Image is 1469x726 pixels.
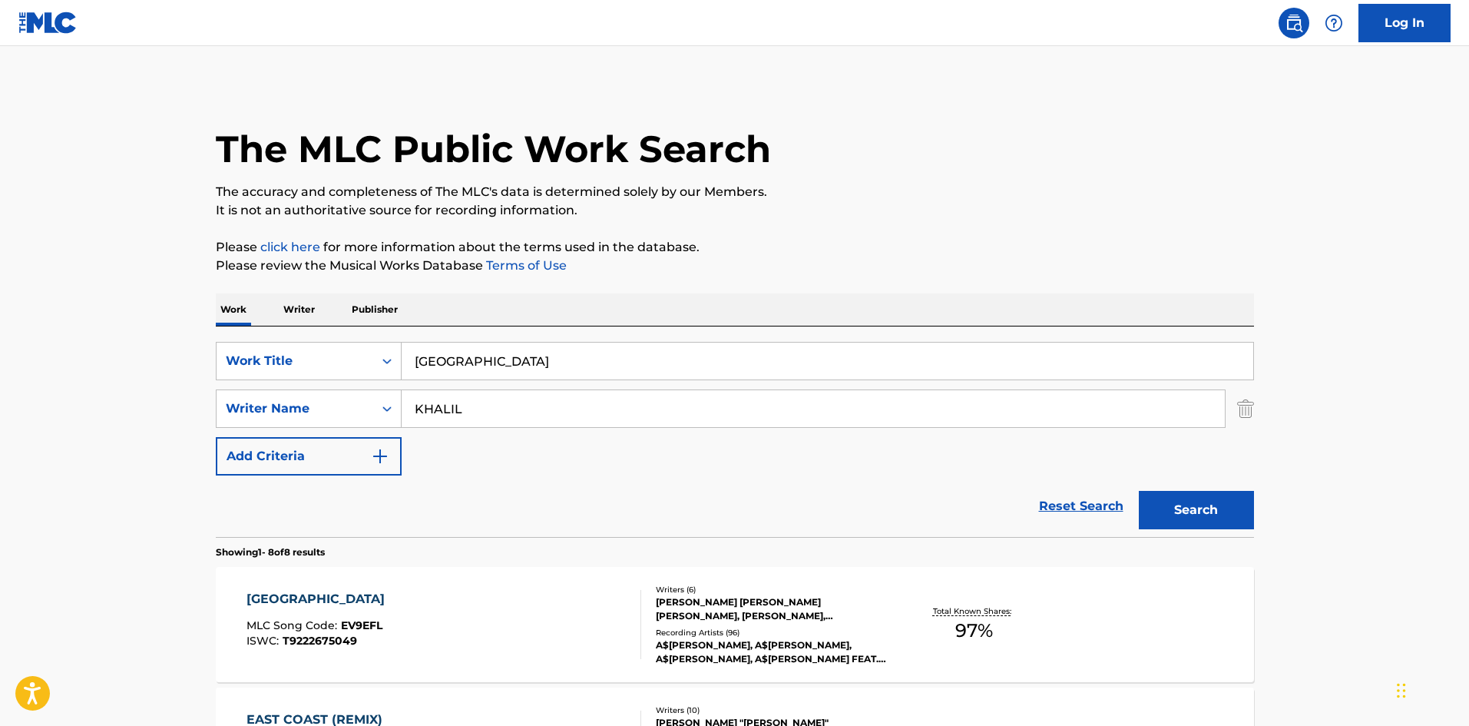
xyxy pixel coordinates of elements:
[483,258,567,273] a: Terms of Use
[1318,8,1349,38] div: Help
[656,638,888,666] div: A$[PERSON_NAME], A$[PERSON_NAME], A$[PERSON_NAME], A$[PERSON_NAME] FEAT. [PERSON_NAME], A$[PERSON...
[1358,4,1451,42] a: Log In
[246,618,341,632] span: MLC Song Code :
[226,352,364,370] div: Work Title
[216,545,325,559] p: Showing 1 - 8 of 8 results
[1285,14,1303,32] img: search
[216,257,1254,275] p: Please review the Musical Works Database
[216,238,1254,257] p: Please for more information about the terms used in the database.
[216,293,251,326] p: Work
[216,183,1254,201] p: The accuracy and completeness of The MLC's data is determined solely by our Members.
[1325,14,1343,32] img: help
[955,617,993,645] span: 97 %
[341,618,382,632] span: EV9EFL
[347,293,402,326] p: Publisher
[1237,390,1254,428] img: Delete Criterion
[1397,668,1406,714] div: Drag
[933,605,1015,617] p: Total Known Shares:
[260,240,320,254] a: click here
[656,704,888,716] div: Writers ( 10 )
[226,399,364,418] div: Writer Name
[216,437,402,476] button: Add Criteria
[656,627,888,638] div: Recording Artists ( 96 )
[18,12,78,34] img: MLC Logo
[246,634,283,648] span: ISWC :
[1279,8,1309,38] a: Public Search
[279,293,319,326] p: Writer
[656,595,888,623] div: [PERSON_NAME] [PERSON_NAME] [PERSON_NAME], [PERSON_NAME], [PERSON_NAME], [PERSON_NAME], [PERSON_N...
[216,342,1254,537] form: Search Form
[216,201,1254,220] p: It is not an authoritative source for recording information.
[656,584,888,595] div: Writers ( 6 )
[216,567,1254,682] a: [GEOGRAPHIC_DATA]MLC Song Code:EV9EFLISWC:T9222675049Writers (6)[PERSON_NAME] [PERSON_NAME] [PERS...
[371,447,389,466] img: 9d2ae6d4665cec9f34b9.svg
[1392,652,1469,726] iframe: Chat Widget
[1139,491,1254,529] button: Search
[283,634,357,648] span: T9222675049
[246,590,392,608] div: [GEOGRAPHIC_DATA]
[1031,489,1131,523] a: Reset Search
[216,126,771,172] h1: The MLC Public Work Search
